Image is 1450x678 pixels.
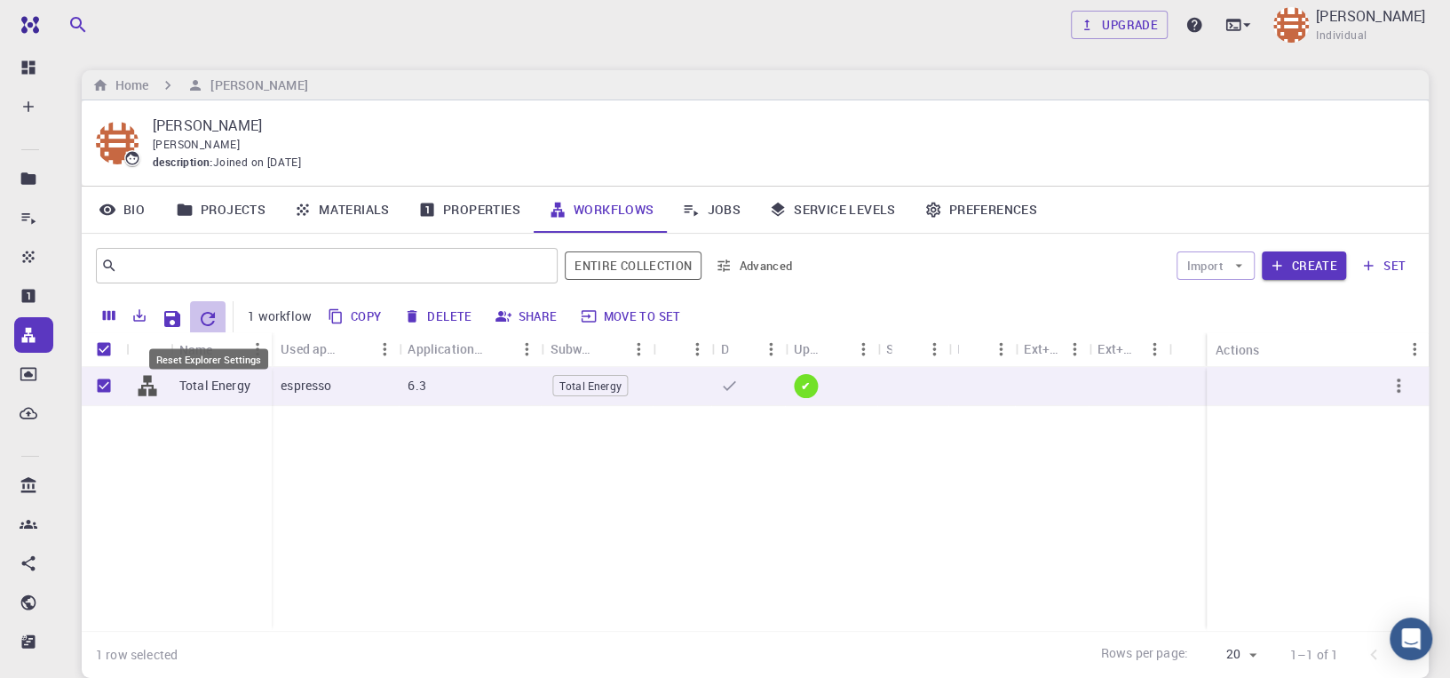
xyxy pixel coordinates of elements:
[891,335,920,363] button: Sort
[322,302,389,331] button: Copy
[126,332,170,367] div: Icon
[597,335,625,363] button: Sort
[565,251,701,280] span: Filter throughout whole library including sets (folders)
[404,187,535,233] a: Properties
[1316,5,1425,27] p: [PERSON_NAME]
[550,331,596,366] div: Subworkflows
[1273,7,1309,43] img: Yuvraj Singh
[662,335,691,363] button: Sort
[728,335,757,363] button: Sort
[684,335,712,363] button: Menu
[512,335,541,363] button: Menu
[1097,331,1140,366] div: Ext+web
[820,335,849,363] button: Sort
[153,154,213,171] span: description :
[565,251,701,280] button: Entire collection
[153,115,1400,136] p: [PERSON_NAME]
[94,301,124,330] button: Columns
[849,335,877,363] button: Menu
[243,335,272,363] button: Menu
[408,377,425,395] p: 6.3
[1353,251,1414,280] button: set
[342,335,370,363] button: Sort
[36,12,99,28] span: Support
[958,335,986,363] button: Sort
[370,335,399,363] button: Menu
[108,76,148,95] h6: Home
[1024,331,1060,366] div: Ext+lnk
[399,331,541,366] div: Application Version
[14,16,39,34] img: logo
[553,379,628,394] span: Total Energy
[96,646,178,664] div: 1 row selected
[213,335,242,363] button: Sort
[162,187,280,233] a: Projects
[203,76,307,95] h6: [PERSON_NAME]
[794,379,817,394] span: ✔
[89,76,312,95] nav: breadcrumb
[920,335,948,363] button: Menu
[1216,332,1259,367] div: Actions
[709,251,801,280] button: Advanced
[668,187,755,233] a: Jobs
[1060,335,1089,363] button: Menu
[755,187,910,233] a: Service Levels
[794,331,820,366] div: Up-to-date
[280,187,404,233] a: Materials
[541,331,653,366] div: Subworkflows
[886,331,891,366] div: Shared
[272,331,399,366] div: Used application
[1207,332,1429,367] div: Actions
[1089,331,1169,366] div: Ext+web
[712,331,785,366] div: Default
[1195,642,1262,667] div: 20
[213,154,301,171] span: Joined on [DATE]
[757,335,785,363] button: Menu
[1316,27,1367,44] span: Individual
[986,335,1015,363] button: Menu
[399,302,479,331] button: Delete
[785,331,877,366] div: Up-to-date
[1262,251,1346,280] button: Create
[910,187,1051,233] a: Preferences
[179,377,250,395] p: Total Energy
[654,331,712,366] div: Tags
[281,331,342,366] div: Used application
[1015,331,1089,366] div: Ext+lnk
[82,187,162,233] a: Bio
[281,377,331,395] p: espresso
[1101,644,1188,665] p: Rows per page:
[575,302,688,331] button: Move to set
[155,301,190,337] button: Save Explorer Settings
[1390,618,1432,660] div: Open Intercom Messenger
[179,332,213,367] div: Name
[1140,335,1169,363] button: Menu
[190,301,226,337] button: Reset Explorer Settings
[877,331,948,366] div: Shared
[721,331,728,366] div: Default
[170,332,272,367] div: Name
[1177,251,1254,280] button: Import
[1071,11,1168,39] a: Upgrade
[153,137,240,151] span: [PERSON_NAME]
[535,187,669,233] a: Workflows
[1400,335,1429,363] button: Menu
[149,348,268,369] div: Reset Explorer Settings
[248,307,312,325] p: 1 workflow
[408,331,484,366] div: Application Version
[484,335,512,363] button: Sort
[490,302,565,331] button: Share
[1290,646,1338,664] p: 1–1 of 1
[948,331,1015,366] div: Public
[625,335,654,363] button: Menu
[124,301,155,330] button: Export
